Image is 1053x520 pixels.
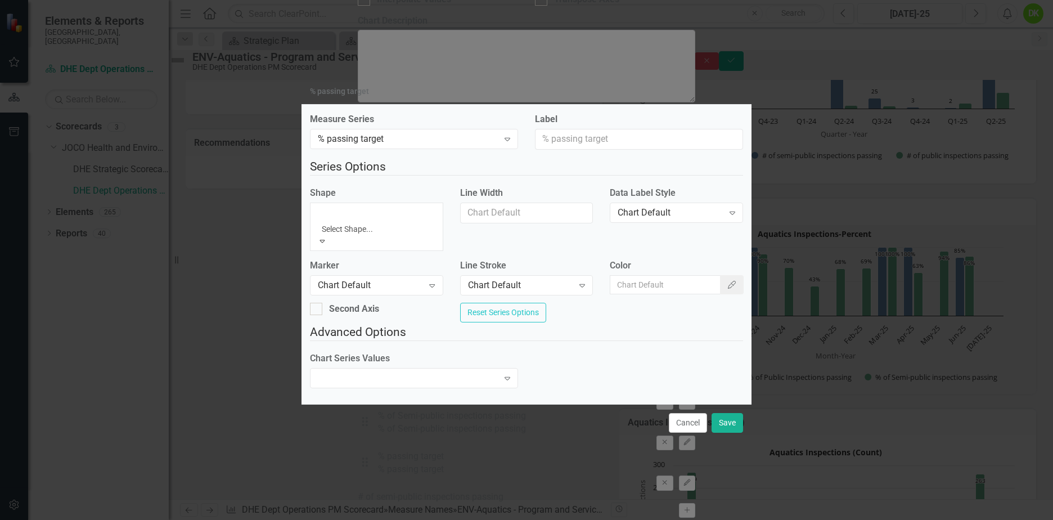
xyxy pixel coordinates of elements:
label: Data Label Style [610,187,743,200]
input: Chart Default [460,203,593,223]
label: Line Width [460,187,593,200]
input: Chart Default [610,275,721,294]
legend: Series Options [310,158,743,176]
div: % passing target [318,133,498,146]
div: % passing target [310,87,369,96]
div: Chart Default [468,279,573,292]
label: Line Stroke [460,259,593,272]
label: Marker [310,259,443,272]
input: % passing target [535,129,743,150]
label: Measure Series [310,113,518,126]
button: Save [712,413,743,433]
label: Chart Series Values [310,352,518,365]
button: Reset Series Options [460,303,546,322]
div: Select Shape... [322,223,402,235]
div: Chart Default [318,279,423,292]
div: Second Axis [329,303,379,316]
label: Shape [310,187,443,200]
legend: Advanced Options [310,324,743,341]
button: Cancel [669,413,707,433]
div: Chart Default [618,206,723,219]
label: Color [610,259,743,272]
label: Label [535,113,743,126]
